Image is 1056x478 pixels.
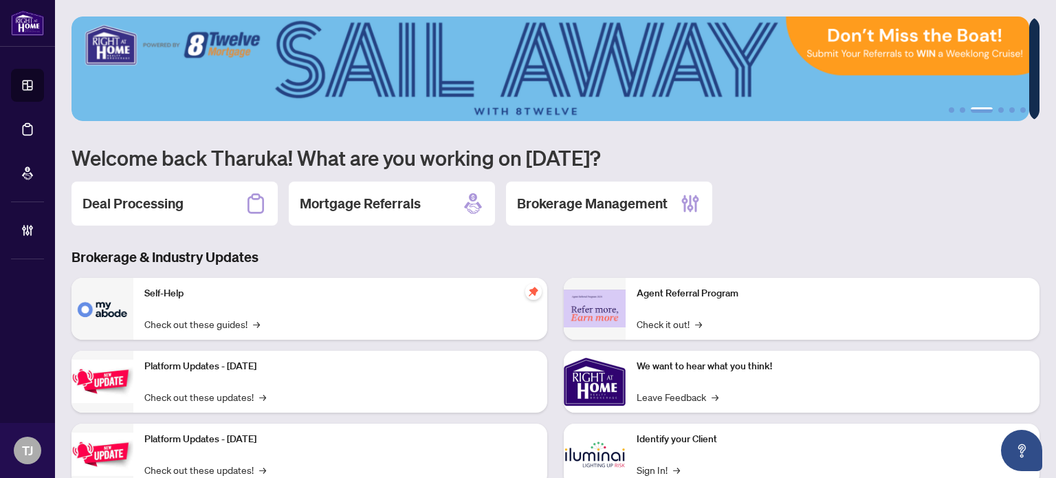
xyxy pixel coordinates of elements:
a: Sign In!→ [637,462,680,477]
button: Open asap [1001,430,1042,471]
p: Platform Updates - [DATE] [144,359,536,374]
p: We want to hear what you think! [637,359,1028,374]
span: → [695,316,702,332]
img: logo [11,10,44,36]
img: Slide 2 [71,17,1029,121]
a: Check it out!→ [637,316,702,332]
p: Agent Referral Program [637,286,1028,301]
h2: Mortgage Referrals [300,194,421,213]
p: Platform Updates - [DATE] [144,432,536,447]
img: Platform Updates - July 21, 2025 [71,360,133,403]
button: 4 [998,107,1004,113]
h3: Brokerage & Industry Updates [71,248,1039,267]
a: Check out these guides!→ [144,316,260,332]
button: 6 [1020,107,1026,113]
span: → [673,462,680,477]
h1: Welcome back Tharuka! What are you working on [DATE]? [71,144,1039,171]
span: → [253,316,260,332]
p: Identify your Client [637,432,1028,447]
a: Leave Feedback→ [637,389,718,404]
span: → [712,389,718,404]
button: 5 [1009,107,1015,113]
p: Self-Help [144,286,536,301]
button: 2 [960,107,965,113]
img: Agent Referral Program [564,290,626,327]
h2: Brokerage Management [517,194,668,213]
img: We want to hear what you think! [564,351,626,413]
a: Check out these updates!→ [144,389,266,404]
img: Platform Updates - July 8, 2025 [71,433,133,476]
span: → [259,389,266,404]
span: → [259,462,266,477]
a: Check out these updates!→ [144,462,266,477]
h2: Deal Processing [82,194,184,213]
span: pushpin [525,283,542,300]
span: TJ [22,441,33,460]
button: 3 [971,107,993,113]
button: 1 [949,107,954,113]
img: Self-Help [71,278,133,340]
